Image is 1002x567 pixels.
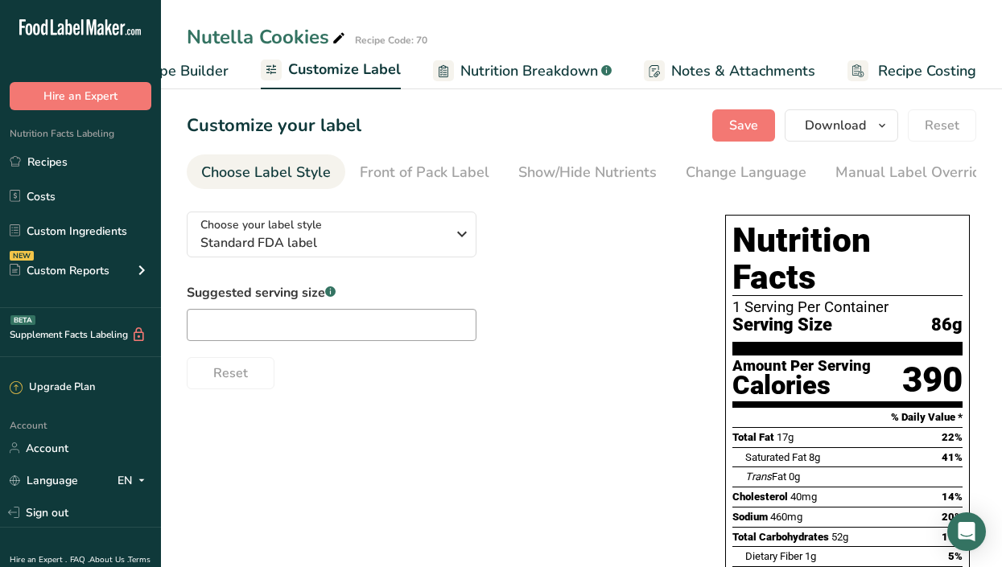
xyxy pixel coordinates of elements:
[942,491,963,503] span: 14%
[261,51,401,90] a: Customize Label
[187,212,476,257] button: Choose your label style Standard FDA label
[355,33,427,47] div: Recipe Code: 70
[732,359,871,374] div: Amount Per Serving
[729,116,758,135] span: Save
[831,531,848,543] span: 52g
[745,451,806,463] span: Saturated Fat
[201,162,331,183] div: Choose Label Style
[745,550,802,562] span: Dietary Fiber
[942,431,963,443] span: 22%
[732,511,768,523] span: Sodium
[942,531,963,543] span: 19%
[10,554,67,565] a: Hire an Expert .
[790,491,817,503] span: 40mg
[732,431,774,443] span: Total Fat
[10,251,34,261] div: NEW
[433,53,612,89] a: Nutrition Breakdown
[805,116,866,135] span: Download
[902,359,963,401] div: 390
[70,554,89,565] a: FAQ .
[360,162,489,183] div: Front of Pack Label
[10,315,35,325] div: BETA
[288,59,401,80] span: Customize Label
[785,109,898,142] button: Download
[686,162,806,183] div: Change Language
[187,113,361,139] h1: Customize your label
[671,60,815,82] span: Notes & Attachments
[187,283,476,302] label: Suggested serving size
[10,262,109,279] div: Custom Reports
[878,60,976,82] span: Recipe Costing
[200,216,322,233] span: Choose your label style
[644,53,815,89] a: Notes & Attachments
[925,116,959,135] span: Reset
[732,531,829,543] span: Total Carbohydrates
[200,233,446,253] span: Standard FDA label
[732,408,963,427] section: % Daily Value *
[10,82,151,110] button: Hire an Expert
[847,53,976,89] a: Recipe Costing
[732,491,788,503] span: Cholesterol
[732,374,871,397] div: Calories
[187,357,274,389] button: Reset
[805,550,816,562] span: 1g
[518,162,657,183] div: Show/Hide Nutrients
[908,109,976,142] button: Reset
[187,23,348,51] div: Nutella Cookies
[745,470,772,483] i: Trans
[732,299,963,315] div: 1 Serving Per Container
[942,511,963,523] span: 20%
[132,60,229,82] span: Recipe Builder
[809,451,820,463] span: 8g
[10,380,95,396] div: Upgrade Plan
[89,554,128,565] a: About Us .
[213,364,248,383] span: Reset
[948,550,963,562] span: 5%
[732,315,832,335] span: Serving Size
[947,512,986,551] div: Open Intercom Messenger
[712,109,775,142] button: Save
[745,470,786,483] span: Fat
[10,466,78,495] a: Language
[931,315,963,335] span: 86g
[460,60,598,82] span: Nutrition Breakdown
[770,511,802,523] span: 460mg
[777,431,794,443] span: 17g
[118,470,151,490] div: EN
[789,470,800,483] span: 0g
[101,53,229,89] a: Recipe Builder
[942,451,963,463] span: 41%
[732,222,963,296] h1: Nutrition Facts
